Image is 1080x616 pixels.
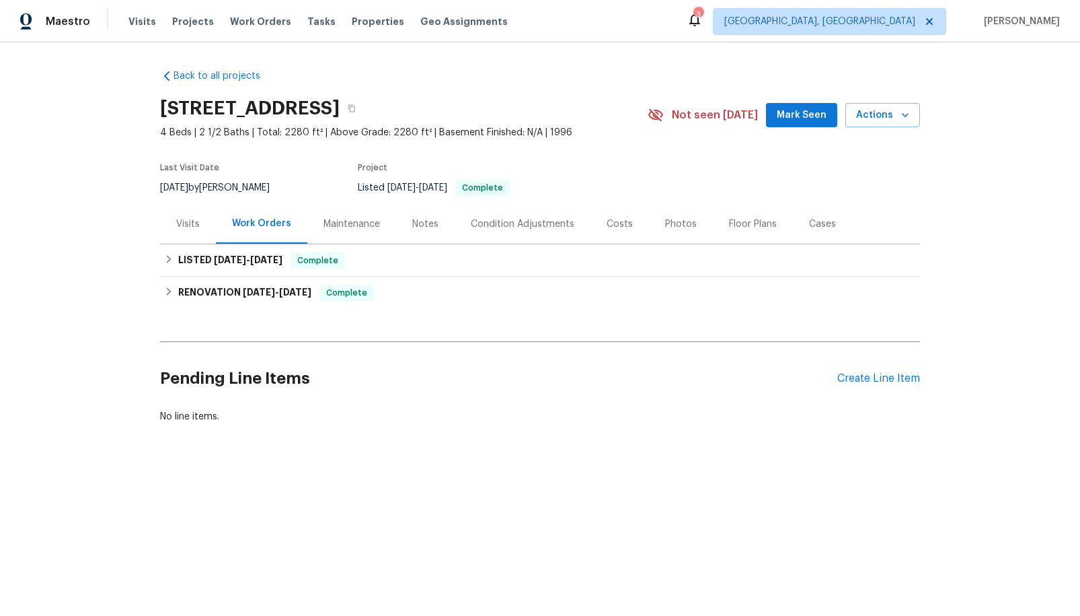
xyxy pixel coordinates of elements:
span: Complete [457,184,508,192]
span: [DATE] [279,287,311,297]
span: Complete [321,286,373,300]
span: - [387,183,447,193]
span: Listed [358,183,510,193]
div: by [PERSON_NAME] [160,180,286,196]
span: - [214,255,282,265]
span: [GEOGRAPHIC_DATA], [GEOGRAPHIC_DATA] [724,15,915,28]
div: LISTED [DATE]-[DATE]Complete [160,244,920,277]
div: Floor Plans [729,217,777,231]
span: [DATE] [419,183,447,193]
div: RENOVATION [DATE]-[DATE]Complete [160,277,920,309]
div: Cases [809,217,836,231]
span: [DATE] [250,255,282,265]
div: Costs [607,217,633,231]
span: - [243,287,311,297]
div: Notes [412,217,438,231]
h2: [STREET_ADDRESS] [160,102,340,115]
span: Projects [172,15,214,28]
span: Properties [352,15,404,28]
span: Work Orders [230,15,291,28]
span: Not seen [DATE] [672,108,758,122]
button: Actions [845,103,920,128]
div: Visits [176,217,200,231]
span: Mark Seen [777,107,826,124]
span: Geo Assignments [420,15,508,28]
a: Back to all projects [160,69,289,83]
span: Visits [128,15,156,28]
div: No line items. [160,410,920,423]
span: [DATE] [214,255,246,265]
div: 3 [693,8,703,22]
button: Copy Address [340,96,364,121]
span: Complete [292,254,344,267]
div: Work Orders [232,217,291,230]
span: [DATE] [387,183,416,193]
span: [DATE] [160,183,188,193]
h2: Pending Line Items [160,347,837,410]
span: Maestro [46,15,90,28]
div: Create Line Item [837,372,920,385]
span: 4 Beds | 2 1/2 Baths | Total: 2280 ft² | Above Grade: 2280 ft² | Basement Finished: N/A | 1996 [160,126,648,139]
span: [PERSON_NAME] [978,15,1060,28]
h6: LISTED [178,252,282,269]
span: Tasks [307,17,336,26]
div: Maintenance [323,217,380,231]
span: Last Visit Date [160,164,219,172]
div: Photos [665,217,697,231]
span: [DATE] [243,287,275,297]
div: Condition Adjustments [471,217,574,231]
h6: RENOVATION [178,285,311,301]
button: Mark Seen [766,103,837,128]
span: Project [358,164,387,172]
span: Actions [856,107,909,124]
